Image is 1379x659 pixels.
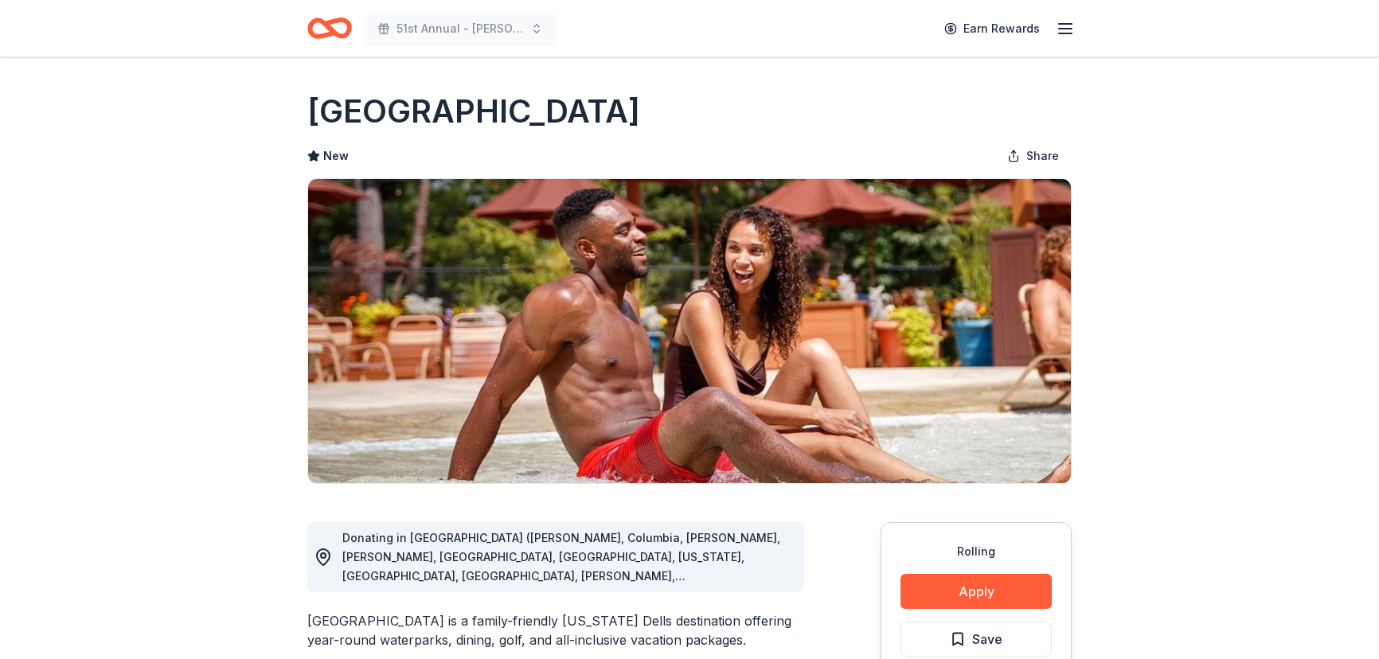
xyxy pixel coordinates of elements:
[900,622,1052,657] button: Save
[935,14,1049,43] a: Earn Rewards
[397,19,524,38] span: 51st Annual - [PERSON_NAME] Township Volunteer Fire Company Hog Roast Fundraiser
[900,542,1052,561] div: Rolling
[323,146,349,166] span: New
[900,574,1052,609] button: Apply
[972,629,1002,649] span: Save
[994,140,1072,172] button: Share
[307,611,804,649] div: [GEOGRAPHIC_DATA] is a family-friendly [US_STATE] Dells destination offering year-round waterpark...
[342,531,780,659] span: Donating in [GEOGRAPHIC_DATA] ([PERSON_NAME], Columbia, [PERSON_NAME], [PERSON_NAME], [GEOGRAPHIC...
[1026,146,1059,166] span: Share
[307,10,352,47] a: Home
[307,89,640,134] h1: [GEOGRAPHIC_DATA]
[308,179,1071,483] img: Image for Chula Vista Resort
[365,13,556,45] button: 51st Annual - [PERSON_NAME] Township Volunteer Fire Company Hog Roast Fundraiser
